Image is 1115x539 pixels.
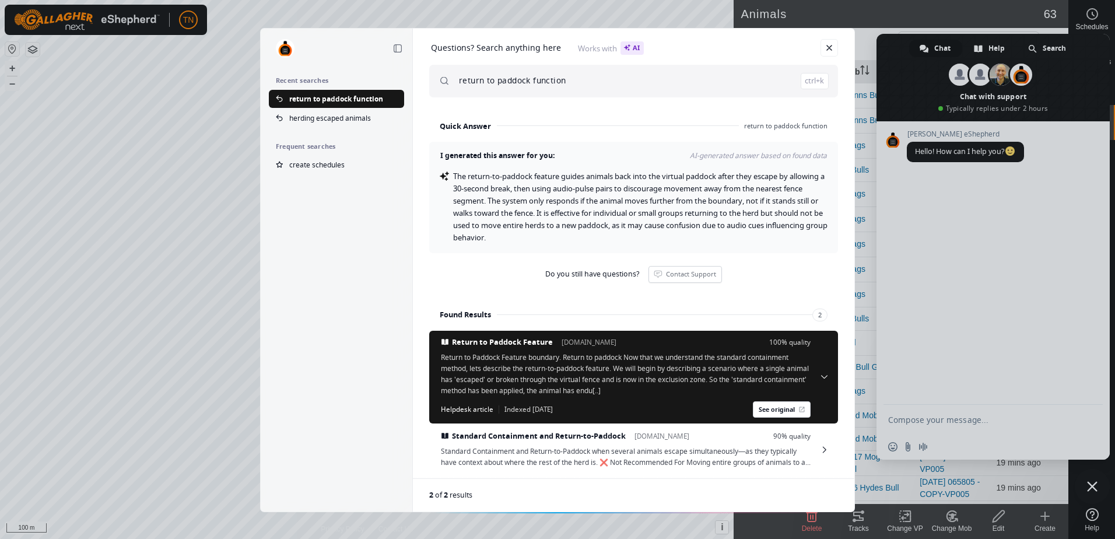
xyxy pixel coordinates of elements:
[276,76,397,85] h2: Recent searches
[452,337,553,347] span: Return to Paddock Feature
[499,404,553,415] span: Indexed [DATE]
[773,432,811,440] span: 90% quality
[390,40,406,57] a: Collapse sidebar
[634,431,689,441] span: [DOMAIN_NAME]
[739,121,828,130] span: return to paddock function
[753,401,811,418] a: See original
[648,266,722,283] a: Contact Support
[821,39,838,57] a: Close
[441,446,811,468] span: Standard Containment and Return-to-Paddock when several animals escape simultaneously—as they typ...
[441,352,811,396] span: Return to Paddock Feature boundary. Return to paddock Now that we understand the standard contain...
[555,151,828,160] span: AI-generated answer based on found data
[441,404,493,415] span: Helpdesk article
[459,65,829,97] input: What are you looking for?
[620,41,644,55] span: AI
[545,269,639,279] span: Do you still have questions?
[453,171,829,243] span: The return-to-paddock feature guides animals back into the virtual paddock after they escape by a...
[812,309,828,321] span: 2
[431,43,561,53] h1: Questions? Search anything here
[562,337,616,347] span: [DOMAIN_NAME]
[440,120,491,132] h3: Quick Answer
[289,94,383,104] span: return to paddock function
[769,338,811,346] span: 100% quality
[429,490,433,500] span: 2
[429,491,833,499] div: of results
[276,142,397,150] h2: Frequent searches
[452,431,626,441] span: Standard Containment and Return-to-Paddock
[440,151,555,160] h4: I generated this answer for you:
[444,490,448,500] span: 2
[289,160,345,170] span: create schedules
[578,41,644,55] span: Works with
[289,113,371,123] span: herding escaped animals
[440,309,491,321] h3: Found Results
